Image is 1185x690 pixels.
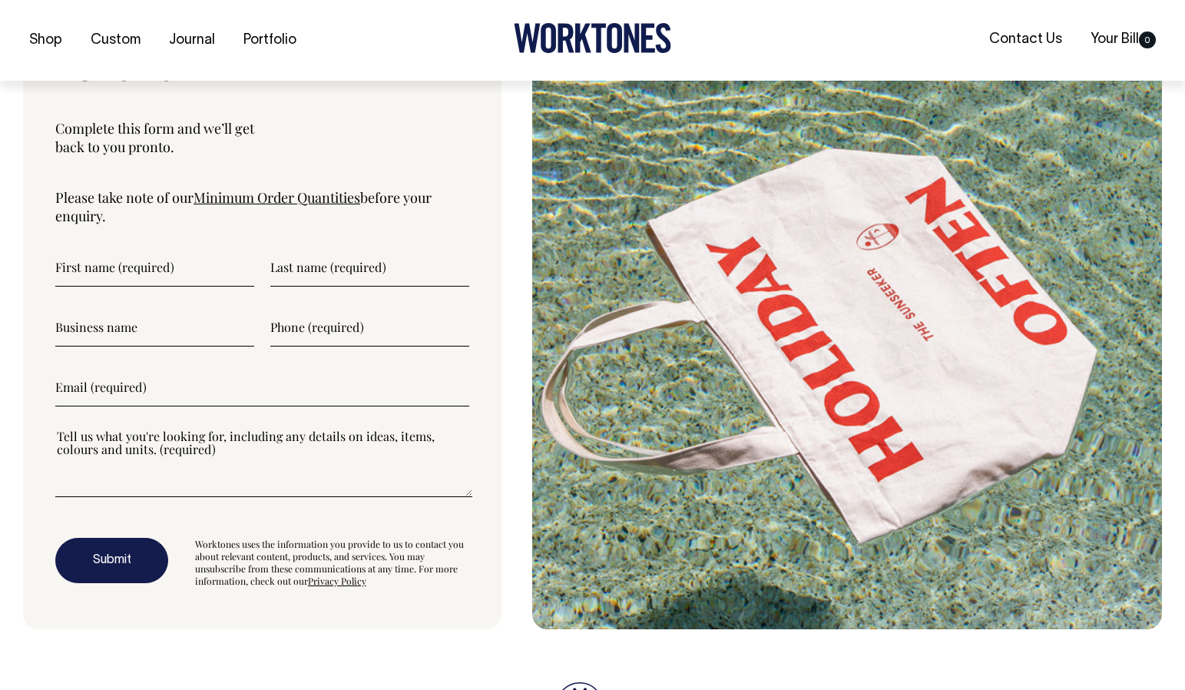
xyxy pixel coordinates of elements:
[1139,32,1156,48] span: 0
[84,28,147,53] a: Custom
[532,9,1162,629] img: form-image.jpg
[55,308,254,347] input: Business name
[270,248,469,287] input: Last name (required)
[163,28,221,53] a: Journal
[1084,27,1162,52] a: Your Bill0
[237,28,303,53] a: Portfolio
[194,188,360,207] a: Minimum Order Quantities
[983,27,1068,52] a: Contact Us
[55,368,469,406] input: Email (required)
[270,308,469,347] input: Phone (required)
[55,119,469,156] p: Complete this form and we’ll get back to you pronto.
[195,538,469,587] div: Worktones uses the information you provide to us to contact you about relevant content, products,...
[308,575,366,587] a: Privacy Policy
[55,248,254,287] input: First name (required)
[55,188,469,225] p: Please take note of our before your enquiry.
[23,28,68,53] a: Shop
[55,538,168,584] button: Submit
